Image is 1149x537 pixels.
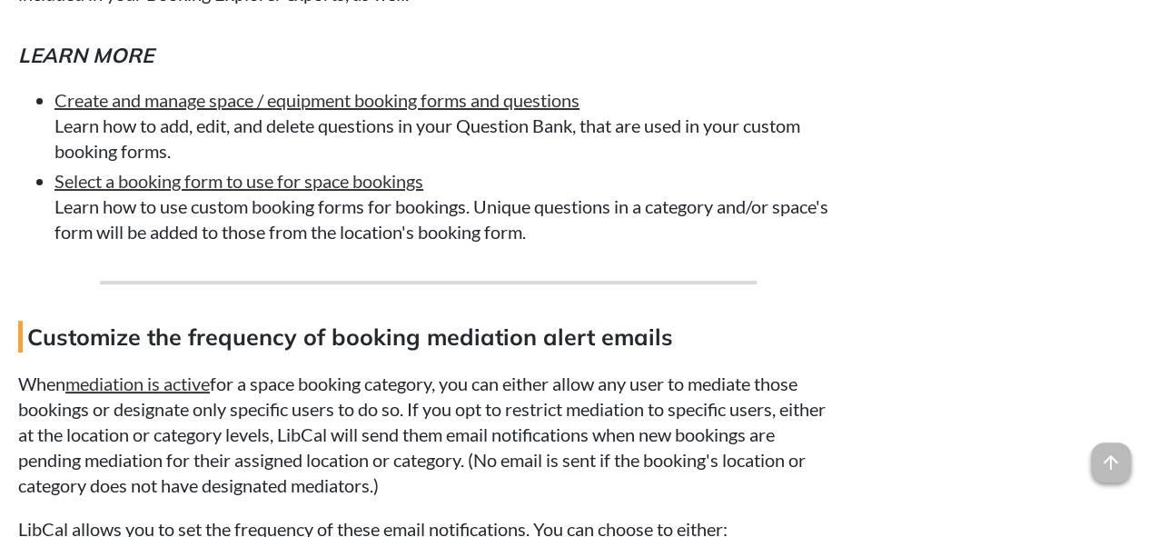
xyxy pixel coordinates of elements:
a: Create and manage space / equipment booking forms and questions [54,89,579,111]
span: arrow_upward [1091,443,1131,482]
li: Learn how to add, edit, and delete questions in your Question Bank, that are used in your custom ... [54,87,839,164]
p: When for a space booking category, you can either allow any user to mediate those bookings or des... [18,371,839,498]
a: arrow_upward [1091,444,1131,466]
h4: Customize the frequency of booking mediation alert emails [18,321,839,353]
a: Select a booking form to use for space bookings [54,170,423,192]
a: mediation is active [65,373,210,394]
li: Learn how to use custom booking forms for bookings. Unique questions in a category and/or space's... [54,168,839,244]
h5: Learn more [18,41,839,70]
